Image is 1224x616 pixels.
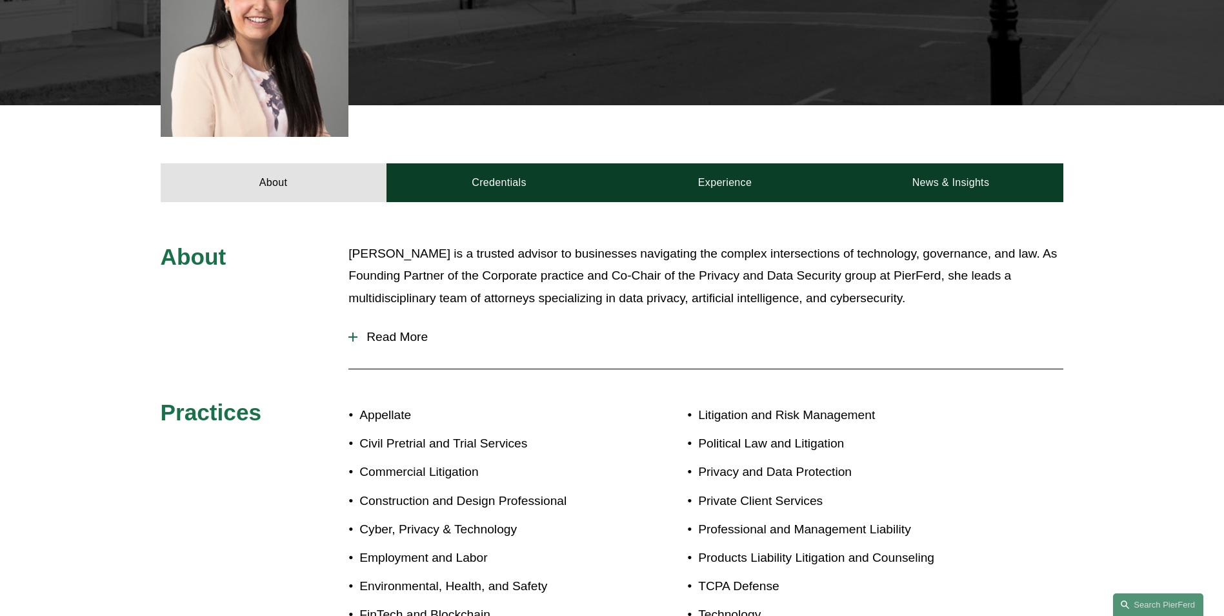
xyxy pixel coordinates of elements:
a: Credentials [386,163,612,202]
a: Search this site [1113,593,1203,616]
button: Read More [348,320,1063,354]
p: Private Client Services [698,490,988,513]
p: Litigation and Risk Management [698,404,988,427]
p: Appellate [359,404,612,427]
p: Privacy and Data Protection [698,461,988,484]
span: Read More [357,330,1063,344]
p: Environmental, Health, and Safety [359,575,612,598]
a: News & Insights [838,163,1063,202]
span: About [161,244,226,269]
span: Practices [161,400,262,425]
p: Civil Pretrial and Trial Services [359,433,612,455]
p: Cyber, Privacy & Technology [359,518,612,541]
a: Experience [612,163,838,202]
p: Professional and Management Liability [698,518,988,541]
p: Construction and Design Professional [359,490,612,513]
p: Political Law and Litigation [698,433,988,455]
p: Products Liability Litigation and Counseling [698,547,988,570]
p: [PERSON_NAME] is a trusted advisor to businesses navigating the complex intersections of technolo... [348,243,1063,310]
a: About [161,163,386,202]
p: Employment and Labor [359,547,612,570]
p: Commercial Litigation [359,461,612,484]
p: TCPA Defense [698,575,988,598]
